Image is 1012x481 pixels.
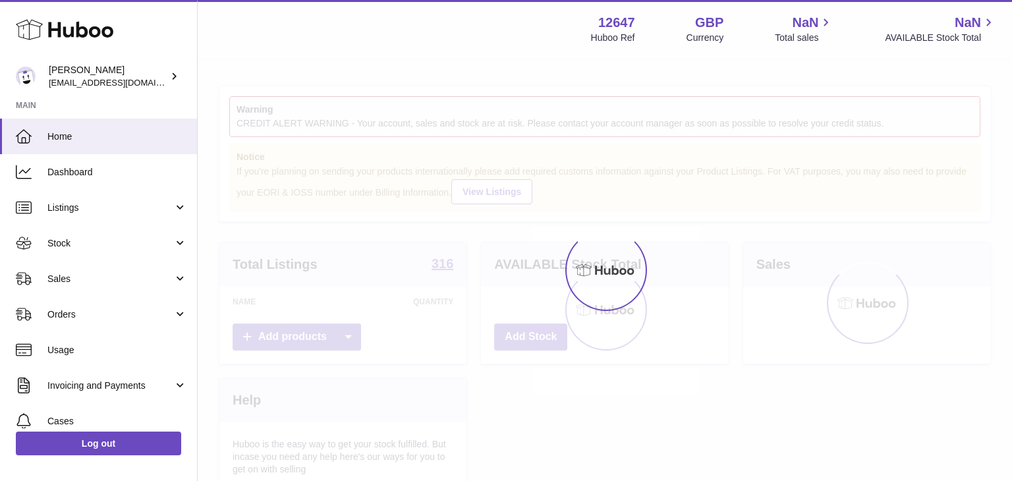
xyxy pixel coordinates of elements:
span: Sales [47,273,173,285]
span: Total sales [775,32,833,44]
a: NaN Total sales [775,14,833,44]
strong: 12647 [598,14,635,32]
a: NaN AVAILABLE Stock Total [885,14,996,44]
span: NaN [792,14,818,32]
span: Usage [47,344,187,356]
span: [EMAIL_ADDRESS][DOMAIN_NAME] [49,77,194,88]
span: Orders [47,308,173,321]
span: Listings [47,202,173,214]
span: Home [47,130,187,143]
div: [PERSON_NAME] [49,64,167,89]
div: Huboo Ref [591,32,635,44]
div: Currency [687,32,724,44]
span: Stock [47,237,173,250]
span: Dashboard [47,166,187,179]
a: Log out [16,432,181,455]
span: NaN [955,14,981,32]
span: AVAILABLE Stock Total [885,32,996,44]
strong: GBP [695,14,723,32]
img: internalAdmin-12647@internal.huboo.com [16,67,36,86]
span: Cases [47,415,187,428]
span: Invoicing and Payments [47,380,173,392]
